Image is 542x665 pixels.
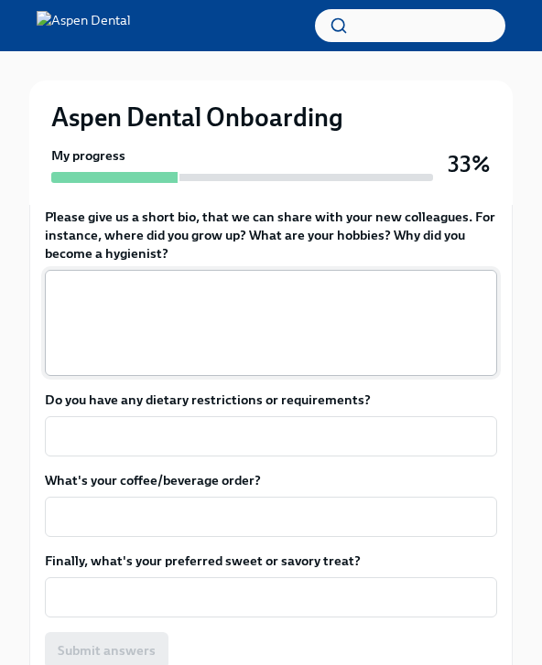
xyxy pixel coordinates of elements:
[37,11,131,40] img: Aspen Dental
[448,152,491,177] h3: 33%
[51,102,343,132] h2: Aspen Dental Onboarding
[51,146,125,165] strong: My progress
[45,391,497,409] label: Do you have any dietary restrictions or requirements?
[45,208,497,263] label: Please give us a short bio, that we can share with your new colleagues. For instance, where did y...
[45,471,497,489] label: What's your coffee/beverage order?
[45,552,497,570] label: Finally, what's your preferred sweet or savory treat?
